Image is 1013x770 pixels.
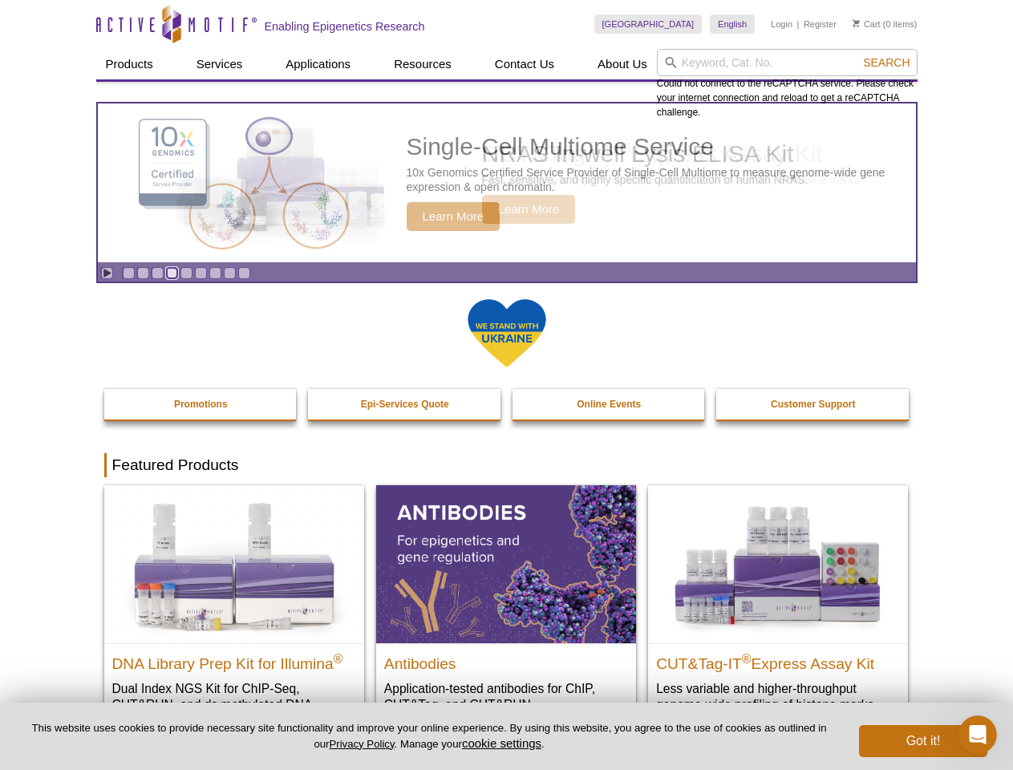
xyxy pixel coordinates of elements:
p: Less variable and higher-throughput genome-wide profiling of histone marks​. [656,680,900,713]
a: CUT&Tag-IT® Express Assay Kit CUT&Tag-IT®Express Assay Kit Less variable and higher-throughput ge... [648,485,908,728]
a: Products [96,49,163,79]
sup: ® [742,651,752,665]
a: About Us [588,49,657,79]
a: Go to slide 9 [238,267,250,279]
img: All Antibodies [376,485,636,642]
li: (0 items) [853,14,918,34]
a: Privacy Policy [329,738,394,750]
h2: CUT&Tag-IT Express Assay Kit [656,648,900,672]
a: Go to slide 1 [123,267,135,279]
a: Online Events [513,389,707,419]
input: Keyword, Cat. No. [657,49,918,76]
a: Register [804,18,837,30]
h2: Enabling Epigenetics Research [265,19,425,34]
strong: Promotions [174,399,228,410]
p: Dual Index NGS Kit for ChIP-Seq, CUT&RUN, and ds methylated DNA assays. [112,680,356,729]
button: cookie settings [462,736,541,750]
p: Application-tested antibodies for ChIP, CUT&Tag, and CUT&RUN. [384,680,628,713]
a: Go to slide 2 [137,267,149,279]
a: [GEOGRAPHIC_DATA] [594,14,703,34]
sup: ® [334,651,343,665]
span: Search [863,56,910,69]
a: Services [187,49,253,79]
a: Go to slide 8 [224,267,236,279]
li: | [797,14,800,34]
img: We Stand With Ukraine [467,298,547,369]
a: Applications [276,49,360,79]
div: Could not connect to the reCAPTCHA service. Please check your internet connection and reload to g... [657,49,918,120]
a: Toggle autoplay [101,267,113,279]
a: Go to slide 4 [166,267,178,279]
a: English [710,14,755,34]
img: DNA Library Prep Kit for Illumina [104,485,364,642]
h2: Featured Products [104,453,910,477]
a: Go to slide 3 [152,267,164,279]
a: Promotions [104,389,298,419]
strong: Epi-Services Quote [361,399,449,410]
img: CUT&Tag-IT® Express Assay Kit [648,485,908,642]
button: Got it! [859,725,987,757]
a: Go to slide 5 [180,267,192,279]
h2: DNA Library Prep Kit for Illumina [112,648,356,672]
a: Epi-Services Quote [308,389,502,419]
h2: Antibodies [384,648,628,672]
strong: Online Events [577,399,641,410]
a: Cart [853,18,881,30]
a: All Antibodies Antibodies Application-tested antibodies for ChIP, CUT&Tag, and CUT&RUN. [376,485,636,728]
a: Contact Us [485,49,564,79]
img: Your Cart [853,19,860,27]
a: Customer Support [716,389,910,419]
a: Go to slide 7 [209,267,221,279]
strong: Customer Support [771,399,855,410]
iframe: Intercom live chat [958,715,997,754]
a: Resources [384,49,461,79]
a: Login [771,18,792,30]
button: Search [858,55,914,70]
p: This website uses cookies to provide necessary site functionality and improve your online experie... [26,721,833,752]
a: DNA Library Prep Kit for Illumina DNA Library Prep Kit for Illumina® Dual Index NGS Kit for ChIP-... [104,485,364,744]
a: Go to slide 6 [195,267,207,279]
